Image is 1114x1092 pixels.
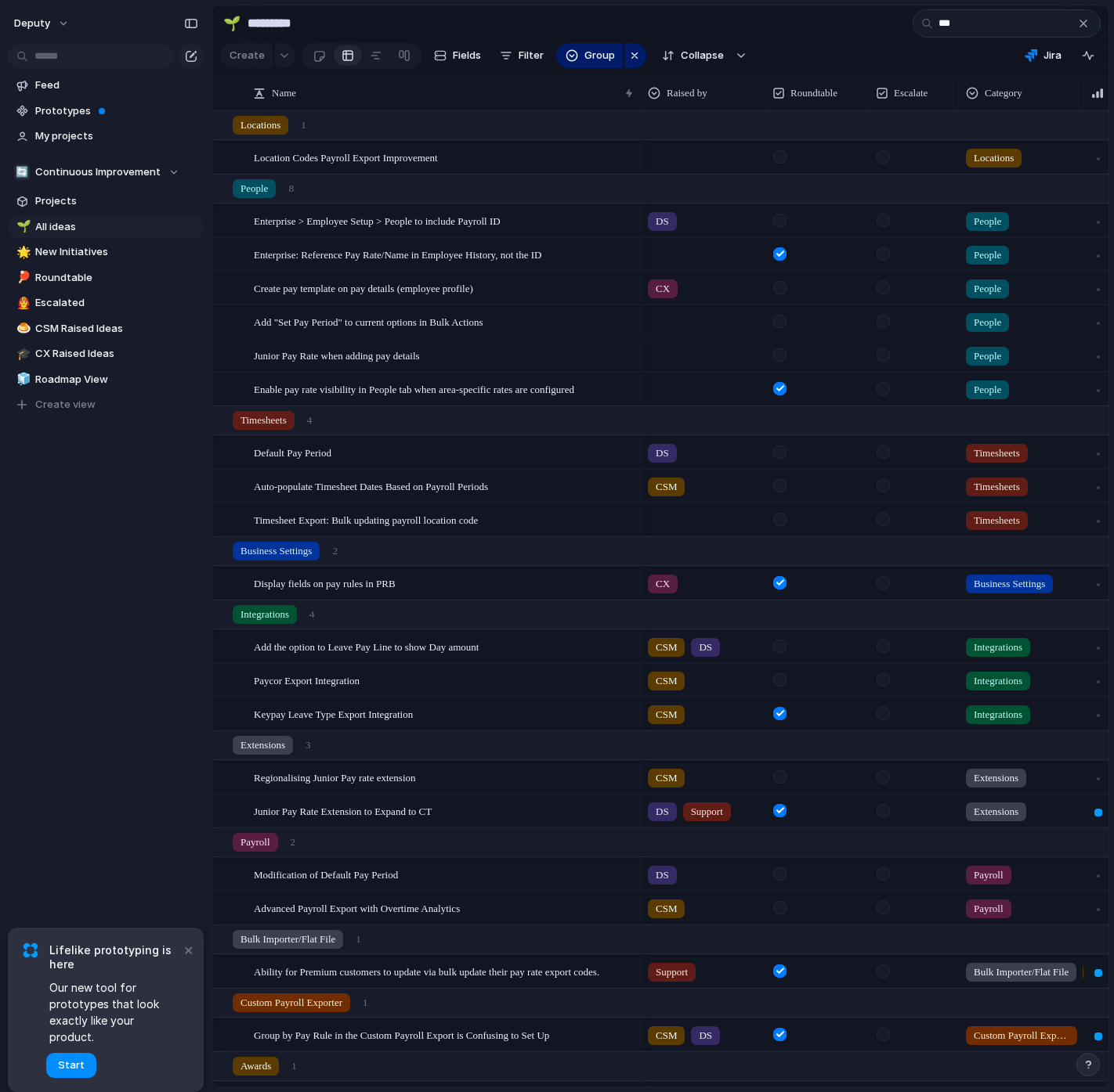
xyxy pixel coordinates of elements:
span: Group [584,48,615,63]
span: Add the option to Leave Pay Line to show Day amount [254,637,479,655]
div: 🌱 [16,218,27,236]
span: Integrations [974,673,1022,689]
span: deputy [14,16,50,31]
button: 🍮 [14,321,30,337]
span: Auto-populate Timesheet Dates Based on Payroll Periods [254,477,488,495]
span: Business Settings [241,543,312,559]
span: 1 [363,995,368,1011]
span: Category [985,85,1022,101]
span: 1 [356,932,361,947]
a: 👨‍🚒Escalated [8,291,204,315]
span: 4 [309,607,315,622]
span: CX [656,576,670,592]
span: CSM [656,479,677,495]
button: Fields [428,43,487,68]
button: Create view [8,393,204,416]
span: 1 [301,117,306,133]
a: 🍮CSM Raised Ideas [8,317,204,341]
span: Timesheets [974,445,1020,461]
span: Continuous Improvement [35,164,161,180]
span: Feed [35,77,198,93]
span: Custom Payroll Exporter [974,1028,1069,1043]
a: Prototypes [8,99,204,123]
span: People [974,348,1001,364]
a: 🌱All ideas [8,215,204,239]
button: 🎓 [14,346,30,362]
div: 🌟 [16,243,27,261]
span: Add "Set Pay Period" to current options in Bulk Actions [254,312,483,330]
span: Junior Pay Rate Extension to Expand to CT [254,802,432,820]
span: Roundtable [790,85,837,101]
span: Collapse [681,48,724,63]
span: CSM [656,1028,677,1043]
span: Locations [241,117,280,133]
span: Fields [453,48,481,63]
span: Extensions [974,770,1018,786]
span: CSM [656,640,677,655]
span: Roundtable [35,270,198,286]
span: Create view [35,397,96,413]
span: DS [656,867,669,883]
span: People [974,315,1001,330]
span: 4 [307,413,313,428]
div: 🔄 [14,164,30,180]
span: Display fields on pay rules in PRB [254,574,396,592]
span: Bulk Importer/Flat File [974,964,1069,980]
span: DS [656,214,669,229]
button: deputy [7,11,78,36]
span: Enterprise > Employee Setup > People to include Payroll ID [254,211,501,229]
button: Group [556,43,623,68]
span: 2 [332,543,338,559]
span: Group by Pay Rule in the Custom Payroll Export is Confusing to Set Up [254,1025,549,1043]
div: 👨‍🚒 [16,294,27,312]
span: Timesheets [974,479,1020,495]
span: Business Settings [974,576,1045,592]
span: Enable pay rate visibility in People tab when area-specific rates are configured [254,380,574,398]
a: 🧊Roadmap View [8,368,204,391]
button: Start [46,1053,96,1078]
span: CSM [656,673,677,689]
button: Jira [1018,44,1068,67]
a: 🎓CX Raised Ideas [8,342,204,366]
span: 1 [291,1058,297,1074]
span: Enterprise: Reference Pay Rate/Name in Employee History, not the ID [254,245,541,263]
span: Name [272,85,296,101]
div: 🏓Roundtable [8,266,204,290]
span: Payroll [241,834,270,850]
span: DS [699,640,712,655]
span: Start [58,1058,85,1073]
span: Keypay Leave Type Export Integration [254,705,413,723]
a: Projects [8,189,204,213]
span: Prototypes [35,103,198,119]
span: Regionalising Junior Pay rate extension [254,768,416,786]
span: Awards [241,1058,271,1074]
span: CX Raised Ideas [35,346,198,362]
button: Dismiss [179,940,197,959]
a: 🌟New Initiatives [8,240,204,264]
span: Ability for Premium customers to update via bulk update their pay rate export codes. [254,962,599,980]
span: Locations [974,150,1014,166]
button: 🌟 [14,244,30,260]
span: Lifelike prototyping is here [49,943,180,971]
span: Custom Payroll Exporter [241,995,342,1011]
button: 🏓 [14,270,30,286]
button: 🌱 [14,219,30,235]
span: People [974,281,1001,297]
span: Integrations [974,707,1022,723]
span: Escalated [35,295,198,311]
span: My projects [35,128,198,144]
span: Extensions [241,737,285,753]
span: Support [656,964,688,980]
div: 🎓 [16,345,27,363]
span: People [974,382,1001,398]
span: DS [656,804,669,820]
button: Filter [494,43,550,68]
span: People [974,247,1001,263]
span: Timesheets [974,513,1020,528]
span: Integrations [974,640,1022,655]
span: Modification of Default Pay Period [254,865,398,883]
